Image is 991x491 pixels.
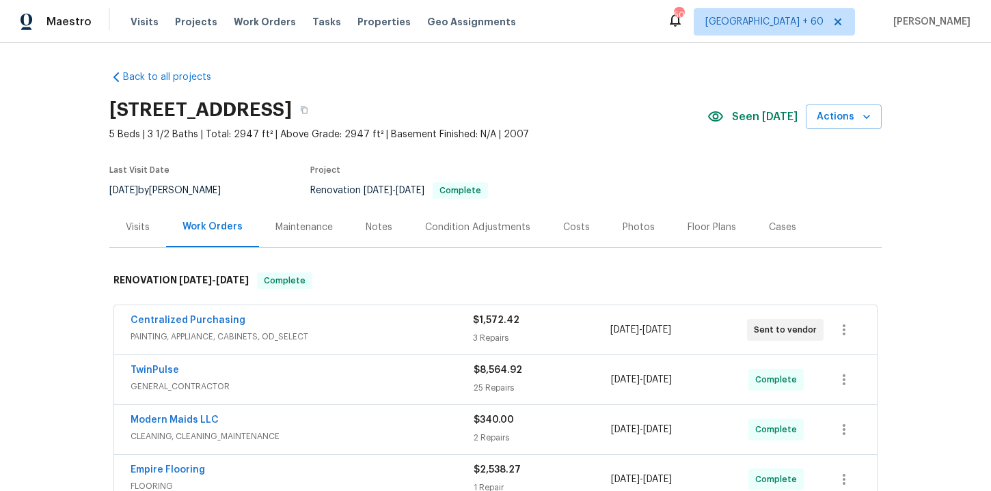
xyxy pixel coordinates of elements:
[131,380,474,393] span: GENERAL_CONTRACTOR
[46,15,92,29] span: Maestro
[611,373,672,387] span: -
[364,186,424,195] span: -
[234,15,296,29] span: Work Orders
[474,465,521,475] span: $2,538.27
[642,325,671,335] span: [DATE]
[312,17,341,27] span: Tasks
[109,186,138,195] span: [DATE]
[674,8,683,22] div: 506
[310,186,488,195] span: Renovation
[109,128,707,141] span: 5 Beds | 3 1/2 Baths | Total: 2947 ft² | Above Grade: 2947 ft² | Basement Finished: N/A | 2007
[474,431,611,445] div: 2 Repairs
[366,221,392,234] div: Notes
[732,110,798,124] span: Seen [DATE]
[817,109,871,126] span: Actions
[131,465,205,475] a: Empire Flooring
[611,475,640,484] span: [DATE]
[131,330,473,343] span: PAINTING, APPLIANCE, CABINETS, OD_SELECT
[126,221,150,234] div: Visits
[131,430,474,443] span: CLEANING, CLEANING_MAINTENANCE
[275,221,333,234] div: Maintenance
[806,104,882,130] button: Actions
[755,473,802,486] span: Complete
[623,221,655,234] div: Photos
[473,331,610,345] div: 3 Repairs
[755,373,802,387] span: Complete
[425,221,530,234] div: Condition Adjustments
[109,70,241,84] a: Back to all projects
[364,186,392,195] span: [DATE]
[131,315,245,325] a: Centralized Purchasing
[396,186,424,195] span: [DATE]
[643,425,672,434] span: [DATE]
[610,323,671,337] span: -
[611,375,640,384] span: [DATE]
[610,325,639,335] span: [DATE]
[611,425,640,434] span: [DATE]
[179,275,249,285] span: -
[755,423,802,436] span: Complete
[434,186,487,195] span: Complete
[182,220,243,234] div: Work Orders
[109,103,292,117] h2: [STREET_ADDRESS]
[473,315,519,325] span: $1,572.42
[688,221,736,234] div: Floor Plans
[292,98,316,122] button: Copy Address
[109,182,237,199] div: by [PERSON_NAME]
[563,221,590,234] div: Costs
[113,272,249,289] h6: RENOVATION
[131,365,179,375] a: TwinPulse
[258,274,311,287] span: Complete
[131,415,219,425] a: Modern Maids LLC
[888,15,970,29] span: [PERSON_NAME]
[109,259,882,303] div: RENOVATION [DATE]-[DATE]Complete
[474,415,514,425] span: $340.00
[754,323,822,337] span: Sent to vendor
[611,473,672,486] span: -
[474,381,611,395] div: 25 Repairs
[179,275,212,285] span: [DATE]
[705,15,824,29] span: [GEOGRAPHIC_DATA] + 60
[643,475,672,484] span: [DATE]
[769,221,796,234] div: Cases
[310,166,340,174] span: Project
[611,423,672,436] span: -
[216,275,249,285] span: [DATE]
[643,375,672,384] span: [DATE]
[427,15,516,29] span: Geo Assignments
[474,365,522,375] span: $8,564.92
[357,15,411,29] span: Properties
[175,15,217,29] span: Projects
[131,15,159,29] span: Visits
[109,166,169,174] span: Last Visit Date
